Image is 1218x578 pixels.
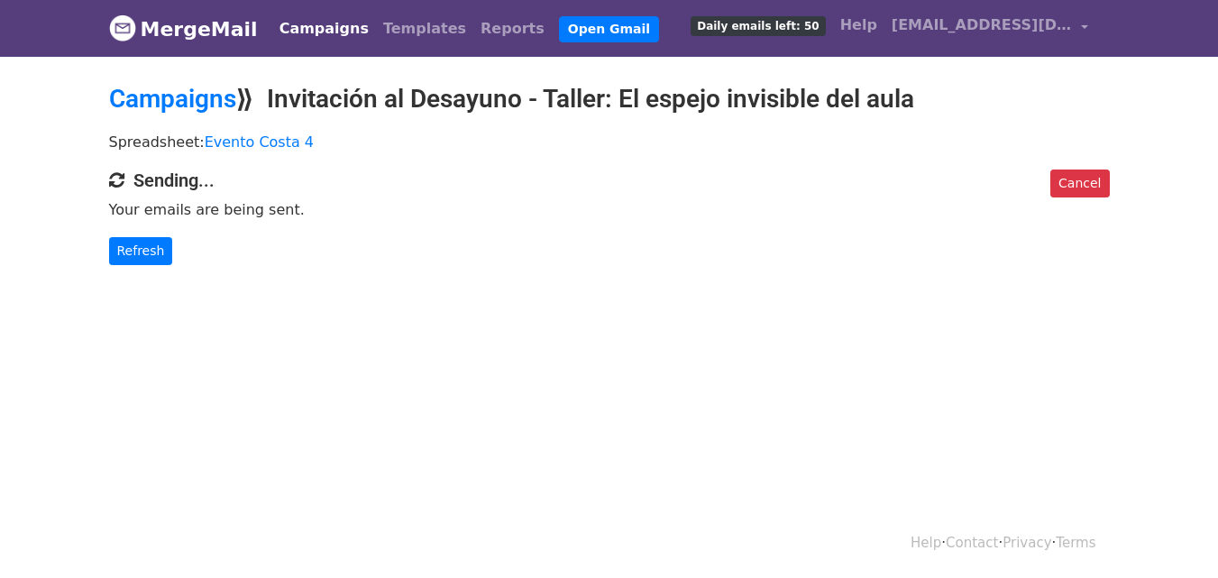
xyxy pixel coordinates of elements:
h4: Sending... [109,170,1110,191]
img: MergeMail logo [109,14,136,41]
a: Privacy [1003,535,1051,551]
a: Campaigns [272,11,376,47]
p: Spreadsheet: [109,133,1110,151]
a: Terms [1056,535,1095,551]
a: Open Gmail [559,16,659,42]
a: Daily emails left: 50 [683,7,832,43]
a: Help [911,535,941,551]
h2: ⟫ Invitación al Desayuno - Taller: El espejo invisible del aula [109,84,1110,115]
a: Templates [376,11,473,47]
a: Contact [946,535,998,551]
p: Your emails are being sent. [109,200,1110,219]
a: MergeMail [109,10,258,48]
a: Help [833,7,884,43]
a: Campaigns [109,84,236,114]
a: Cancel [1050,170,1109,197]
span: Daily emails left: 50 [691,16,825,36]
a: Reports [473,11,552,47]
a: Refresh [109,237,173,265]
a: Evento Costa 4 [205,133,314,151]
a: [EMAIL_ADDRESS][DOMAIN_NAME] [884,7,1095,50]
span: [EMAIL_ADDRESS][DOMAIN_NAME] [892,14,1072,36]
